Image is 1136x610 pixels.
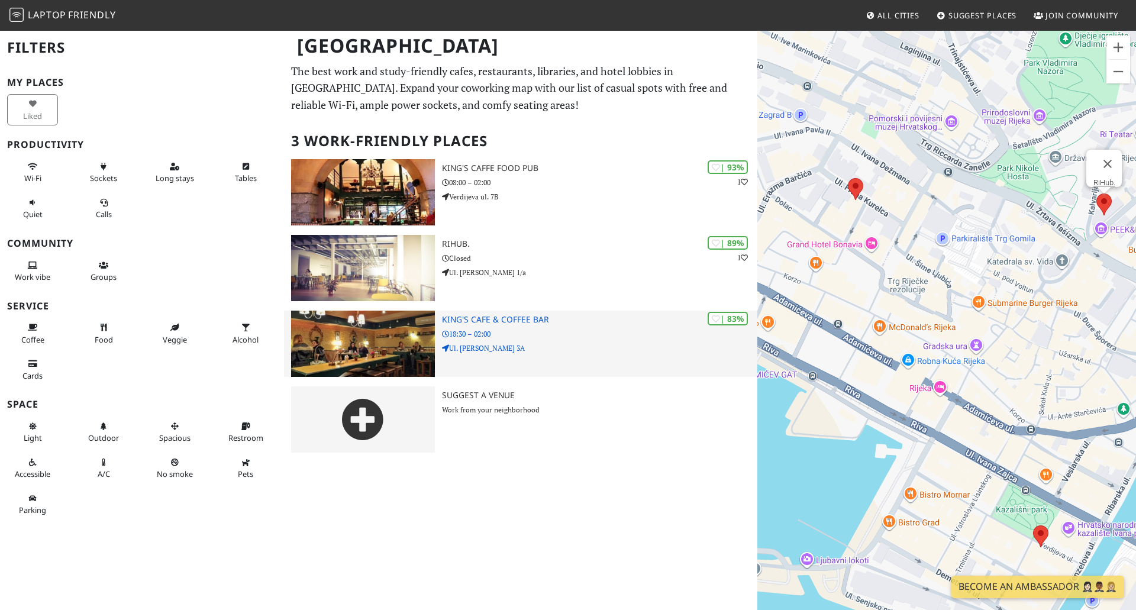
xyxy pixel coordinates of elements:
span: Join Community [1045,10,1118,21]
button: Outdoor [78,417,129,448]
p: Work from your neighborhood [442,404,757,415]
button: Sockets [78,157,129,188]
button: Cards [7,354,58,385]
span: Food [95,334,113,345]
h3: Service [7,301,277,312]
h3: Suggest a Venue [442,390,757,401]
span: Alcohol [233,334,259,345]
span: Accessible [15,469,50,479]
img: King's Caffe Food Pub [291,159,435,225]
span: Smoke free [157,469,193,479]
button: Alcohol [220,318,271,349]
button: Light [7,417,58,448]
a: Suggest a Venue Work from your neighborhood [284,386,757,453]
a: Suggest Places [932,5,1022,26]
button: Food [78,318,129,349]
h3: My Places [7,77,277,88]
p: 1 [737,176,748,188]
button: Zoom ind [1106,35,1130,59]
img: King's Cafe & Coffee Bar [291,311,435,377]
button: No smoke [149,453,200,484]
a: King's Cafe & Coffee Bar | 83% King's Cafe & Coffee Bar 18:30 – 02:00 Ul. [PERSON_NAME] 3A [284,311,757,377]
span: Power sockets [90,173,117,183]
p: Verdijeva ul. 7B [442,191,757,202]
span: Quiet [23,209,43,220]
button: Calls [78,193,129,224]
p: Ul. [PERSON_NAME] 3A [442,343,757,354]
span: All Cities [877,10,919,21]
p: Closed [442,253,757,264]
h3: King's Cafe & Coffee Bar [442,315,757,325]
span: Natural light [24,433,42,443]
img: RiHub. [291,235,435,301]
span: Pet friendly [238,469,253,479]
span: Outdoor area [88,433,119,443]
span: Spacious [159,433,191,443]
h2: Filters [7,30,277,66]
button: Spacious [149,417,200,448]
span: People working [15,272,50,282]
h3: King's Caffe Food Pub [442,163,757,173]
span: Suggest Places [948,10,1017,21]
button: Luk [1093,150,1122,178]
span: Friendly [68,8,115,21]
button: Zoom ud [1106,60,1130,83]
span: Credit cards [22,370,43,381]
div: | 93% [708,160,748,174]
button: Tables [220,157,271,188]
span: Stable Wi-Fi [24,173,41,183]
button: Pets [220,453,271,484]
a: RiHub. [1093,178,1115,187]
img: LaptopFriendly [9,8,24,22]
h3: Community [7,238,277,249]
h1: [GEOGRAPHIC_DATA] [288,30,755,62]
span: Long stays [156,173,194,183]
span: Group tables [91,272,117,282]
h3: Space [7,399,277,410]
a: King's Caffe Food Pub | 93% 1 King's Caffe Food Pub 08:00 – 02:00 Verdijeva ul. 7B [284,159,757,225]
div: | 83% [708,312,748,325]
button: Work vibe [7,256,58,287]
button: A/C [78,453,129,484]
p: The best work and study-friendly cafes, restaurants, libraries, and hotel lobbies in [GEOGRAPHIC_... [291,63,750,114]
p: Ul. [PERSON_NAME] 1/a [442,267,757,278]
a: Join Community [1029,5,1123,26]
button: Groups [78,256,129,287]
span: Air conditioned [98,469,110,479]
h3: RiHub. [442,239,757,249]
span: Video/audio calls [96,209,112,220]
button: Restroom [220,417,271,448]
a: RiHub. | 89% 1 RiHub. Closed Ul. [PERSON_NAME] 1/a [284,235,757,301]
h2: 3 Work-Friendly Places [291,123,750,159]
a: All Cities [861,5,924,26]
h3: Productivity [7,139,277,150]
a: LaptopFriendly LaptopFriendly [9,5,116,26]
button: Accessible [7,453,58,484]
img: gray-place-d2bdb4477600e061c01bd816cc0f2ef0cfcb1ca9e3ad78868dd16fb2af073a21.png [291,386,435,453]
button: Parking [7,489,58,520]
p: 1 [737,252,748,263]
button: Veggie [149,318,200,349]
button: Quiet [7,193,58,224]
p: 08:00 – 02:00 [442,177,757,188]
p: 18:30 – 02:00 [442,328,757,340]
span: Laptop [28,8,66,21]
span: Restroom [228,433,263,443]
button: Wi-Fi [7,157,58,188]
button: Coffee [7,318,58,349]
span: Work-friendly tables [235,173,257,183]
span: Veggie [163,334,187,345]
span: Coffee [21,334,44,345]
button: Long stays [149,157,200,188]
div: | 89% [708,236,748,250]
span: Parking [19,505,46,515]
